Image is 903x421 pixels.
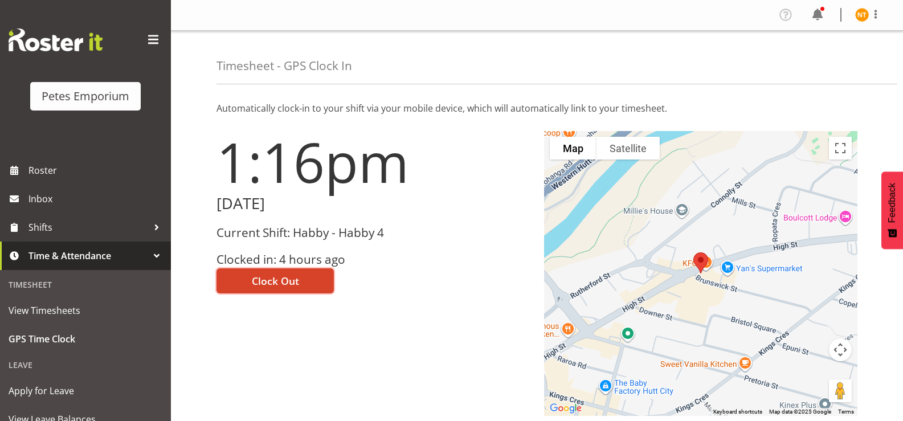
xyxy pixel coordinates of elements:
[9,330,162,348] span: GPS Time Clock
[216,101,857,115] p: Automatically clock-in to your shift via your mobile device, which will automatically link to you...
[42,88,129,105] div: Petes Emporium
[881,171,903,249] button: Feedback - Show survey
[713,408,762,416] button: Keyboard shortcuts
[550,137,596,160] button: Show street map
[3,353,168,377] div: Leave
[216,226,530,239] h3: Current Shift: Habby - Habby 4
[829,379,852,402] button: Drag Pegman onto the map to open Street View
[28,190,165,207] span: Inbox
[596,137,660,160] button: Show satellite imagery
[28,219,148,236] span: Shifts
[9,382,162,399] span: Apply for Leave
[216,131,530,193] h1: 1:16pm
[887,183,897,223] span: Feedback
[216,268,334,293] button: Clock Out
[216,195,530,212] h2: [DATE]
[3,273,168,296] div: Timesheet
[838,408,854,415] a: Terms (opens in new tab)
[216,253,530,266] h3: Clocked in: 4 hours ago
[829,338,852,361] button: Map camera controls
[3,377,168,405] a: Apply for Leave
[3,325,168,353] a: GPS Time Clock
[547,401,585,416] a: Open this area in Google Maps (opens a new window)
[216,59,352,72] h4: Timesheet - GPS Clock In
[9,302,162,319] span: View Timesheets
[855,8,869,22] img: nicole-thomson8388.jpg
[769,408,831,415] span: Map data ©2025 Google
[547,401,585,416] img: Google
[252,273,299,288] span: Clock Out
[3,296,168,325] a: View Timesheets
[28,162,165,179] span: Roster
[28,247,148,264] span: Time & Attendance
[829,137,852,160] button: Toggle fullscreen view
[9,28,103,51] img: Rosterit website logo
